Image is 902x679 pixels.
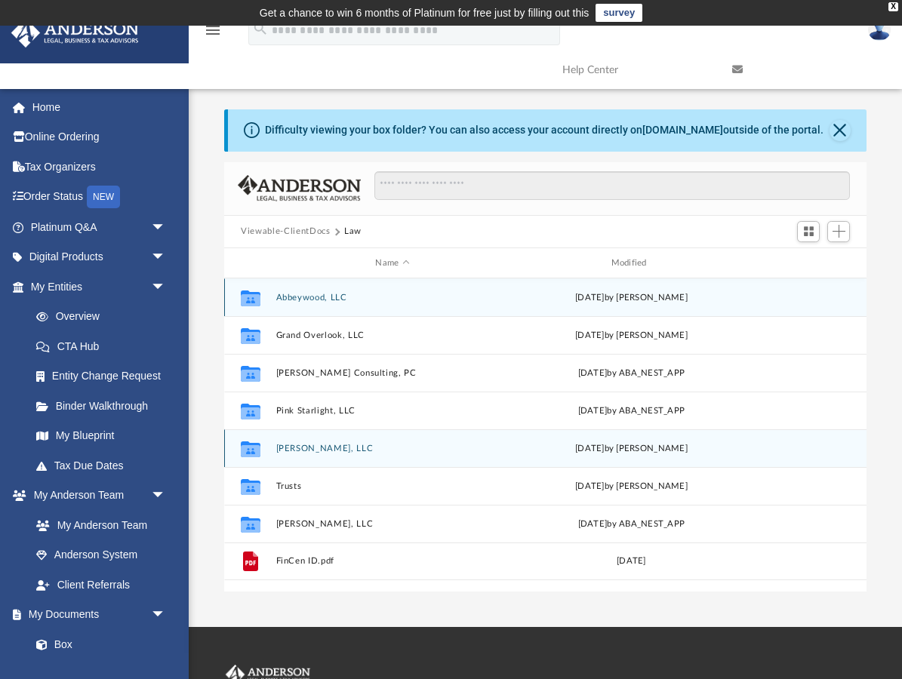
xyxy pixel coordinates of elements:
a: Tax Organizers [11,152,189,182]
a: My Anderson Team [21,510,174,540]
div: NEW [87,186,120,208]
i: menu [204,21,222,39]
a: My Anderson Teamarrow_drop_down [11,481,181,511]
div: Modified [515,257,748,270]
a: My Documentsarrow_drop_down [11,600,181,630]
button: [PERSON_NAME], LLC [276,444,509,453]
a: Client Referrals [21,570,181,600]
a: Entity Change Request [21,361,189,392]
button: FinCen ID.pdf [276,557,509,567]
div: Get a chance to win 6 months of Platinum for free just by filling out this [260,4,590,22]
span: arrow_drop_down [151,481,181,512]
button: Add [827,221,850,242]
span: arrow_drop_down [151,242,181,273]
div: Difficulty viewing your box folder? You can also access your account directly on outside of the p... [265,122,823,138]
div: [DATE] by [PERSON_NAME] [516,329,748,343]
div: [DATE] by [PERSON_NAME] [516,480,748,493]
span: arrow_drop_down [151,212,181,243]
button: Viewable-ClientDocs [241,225,330,238]
button: Trusts [276,481,509,491]
a: [DOMAIN_NAME] [642,124,723,136]
a: Binder Walkthrough [21,391,189,421]
span: arrow_drop_down [151,600,181,631]
button: Pink Starlight, LLC [276,406,509,416]
a: Platinum Q&Aarrow_drop_down [11,212,189,242]
div: [DATE] by ABA_NEST_APP [516,404,748,418]
img: Anderson Advisors Platinum Portal [7,18,143,48]
a: Online Ordering [11,122,189,152]
a: Box [21,629,174,659]
a: CTA Hub [21,331,189,361]
span: arrow_drop_down [151,272,181,303]
a: survey [596,4,642,22]
div: [DATE] [516,555,748,569]
button: Law [344,225,362,238]
button: [PERSON_NAME], LLC [276,519,509,529]
div: [DATE] by ABA_NEST_APP [516,367,748,380]
i: search [252,20,269,37]
a: My Entitiesarrow_drop_down [11,272,189,302]
a: menu [204,29,222,39]
button: [PERSON_NAME] Consulting, PC [276,368,509,378]
div: id [231,257,269,270]
div: id [755,257,860,270]
button: Grand Overlook, LLC [276,330,509,340]
div: grid [224,278,867,591]
div: Name [276,257,509,270]
button: Switch to Grid View [797,221,820,242]
div: [DATE] by [PERSON_NAME] [516,291,748,305]
input: Search files and folders [374,171,850,200]
a: Help Center [551,40,721,100]
a: Home [11,92,189,122]
a: Tax Due Dates [21,450,189,481]
div: [DATE] by [PERSON_NAME] [516,442,748,456]
a: Anderson System [21,540,181,570]
a: My Blueprint [21,421,181,451]
a: Digital Productsarrow_drop_down [11,242,189,272]
div: [DATE] by ABA_NEST_APP [516,518,748,531]
button: Abbeywood, LLC [276,293,509,303]
div: close [888,2,898,11]
button: Close [830,120,851,141]
a: Order StatusNEW [11,182,189,213]
a: Overview [21,302,189,332]
img: User Pic [868,19,891,41]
